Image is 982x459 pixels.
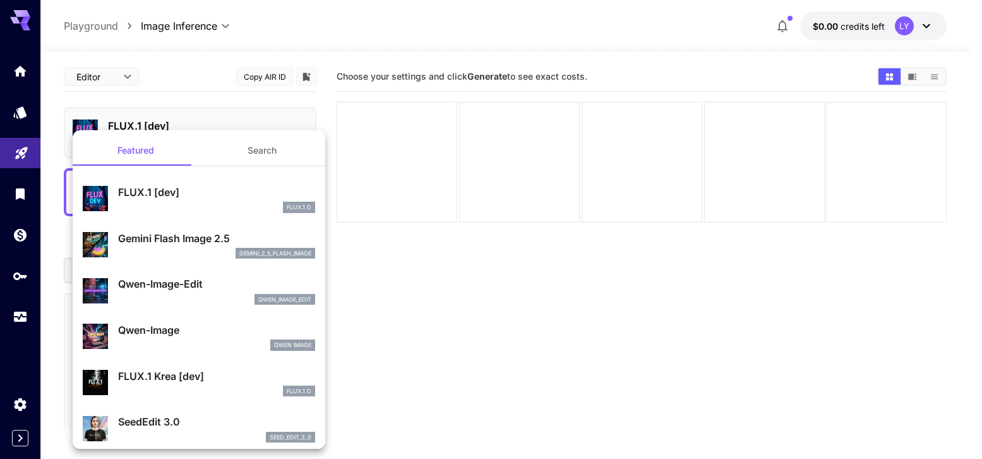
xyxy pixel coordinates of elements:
p: FLUX.1 D [287,387,311,396]
p: Qwen-Image-Edit [118,276,315,291]
p: FLUX.1 Krea [dev] [118,369,315,384]
div: SeedEdit 3.0seed_edit_3_0 [83,409,315,448]
div: Gemini Flash Image 2.5gemini_2_5_flash_image [83,226,315,264]
p: FLUX.1 D [287,203,311,212]
p: SeedEdit 3.0 [118,414,315,429]
div: FLUX.1 Krea [dev]FLUX.1 D [83,364,315,402]
div: Qwen-ImageQwen Image [83,317,315,356]
p: Qwen-Image [118,322,315,338]
p: Gemini Flash Image 2.5 [118,231,315,246]
p: gemini_2_5_flash_image [239,249,311,258]
button: Featured [73,135,199,166]
p: qwen_image_edit [258,295,311,304]
p: FLUX.1 [dev] [118,185,315,200]
p: Qwen Image [274,341,311,350]
div: Qwen-Image-Editqwen_image_edit [83,271,315,310]
div: FLUX.1 [dev]FLUX.1 D [83,180,315,218]
button: Search [199,135,325,166]
p: seed_edit_3_0 [270,433,311,442]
